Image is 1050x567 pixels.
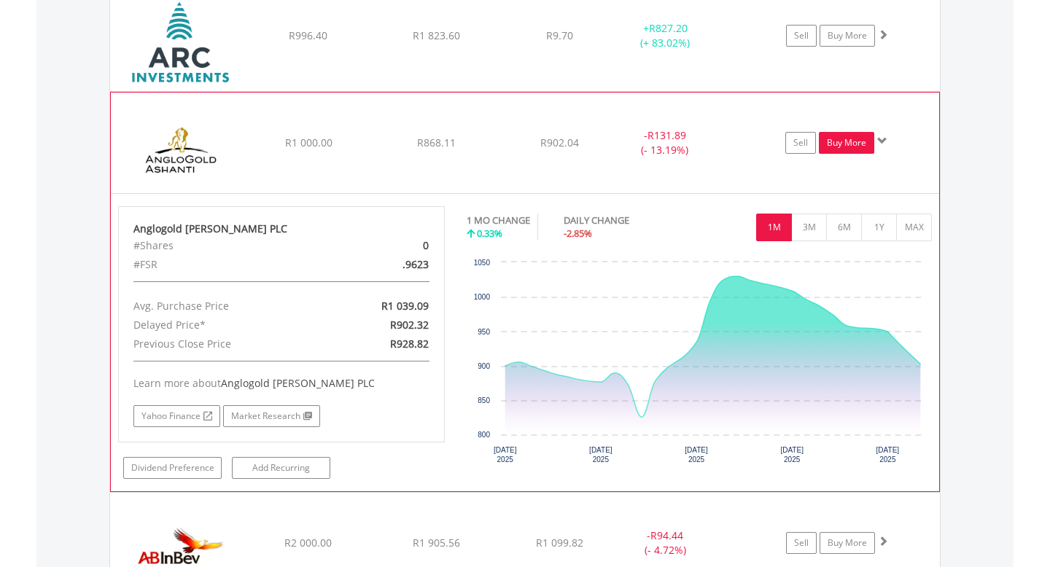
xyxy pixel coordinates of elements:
[536,536,583,550] span: R1 099.82
[390,318,429,332] span: R902.32
[473,293,490,301] text: 1000
[133,376,429,391] div: Learn more about
[133,405,220,427] a: Yahoo Finance
[122,236,334,255] div: #Shares
[334,255,440,274] div: .9623
[478,431,490,439] text: 800
[221,376,375,390] span: Anglogold [PERSON_NAME] PLC
[647,128,686,142] span: R131.89
[413,536,460,550] span: R1 905.56
[473,259,490,267] text: 1050
[786,532,817,554] a: Sell
[478,396,490,404] text: 850
[493,446,516,464] text: [DATE] 2025
[861,214,897,241] button: 1Y
[649,21,688,35] span: R827.20
[820,25,875,47] a: Buy More
[650,528,683,542] span: R94.44
[477,227,502,240] span: 0.33%
[467,255,933,474] div: Chart. Highcharts interactive chart.
[122,316,334,335] div: Delayed Price*
[289,28,327,42] span: R996.40
[478,362,490,370] text: 900
[780,446,804,464] text: [DATE] 2025
[123,457,222,479] a: Dividend Preference
[467,255,932,474] svg: Interactive chart
[756,214,792,241] button: 1M
[413,28,460,42] span: R1 823.60
[478,328,490,336] text: 950
[381,299,429,313] span: R1 039.09
[118,111,244,189] img: EQU.ZA.ANG.png
[786,25,817,47] a: Sell
[589,446,612,464] text: [DATE] 2025
[232,457,330,479] a: Add Recurring
[122,255,334,274] div: #FSR
[223,405,320,427] a: Market Research
[334,236,440,255] div: 0
[133,222,429,236] div: Anglogold [PERSON_NAME] PLC
[896,214,932,241] button: MAX
[685,446,708,464] text: [DATE] 2025
[819,132,874,154] a: Buy More
[122,335,334,353] div: Previous Close Price
[284,536,332,550] span: R2 000.00
[610,128,720,157] div: - (- 13.19%)
[564,227,592,240] span: -2.85%
[540,136,579,149] span: R902.04
[390,337,429,351] span: R928.82
[610,528,720,558] div: - (- 4.72%)
[546,28,573,42] span: R9.70
[564,214,680,227] div: DAILY CHANGE
[417,136,456,149] span: R868.11
[876,446,899,464] text: [DATE] 2025
[610,21,720,50] div: + (+ 83.02%)
[791,214,827,241] button: 3M
[467,214,530,227] div: 1 MO CHANGE
[122,297,334,316] div: Avg. Purchase Price
[826,214,862,241] button: 6M
[785,132,816,154] a: Sell
[285,136,332,149] span: R1 000.00
[820,532,875,554] a: Buy More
